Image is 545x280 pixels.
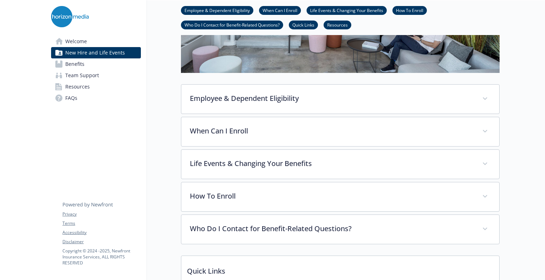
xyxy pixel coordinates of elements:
[190,223,474,234] p: Who Do I Contact for Benefit-Related Questions?
[65,70,99,81] span: Team Support
[181,117,499,146] div: When Can I Enroll
[51,70,141,81] a: Team Support
[65,58,84,70] span: Benefits
[181,215,499,244] div: Who Do I Contact for Benefit-Related Questions?
[62,248,141,266] p: Copyright © 2024 - 2025 , Newfront Insurance Services, ALL RIGHTS RESERVED
[181,21,283,28] a: Who Do I Contact for Benefit-Related Questions?
[392,7,427,13] a: How To Enroll
[51,92,141,104] a: FAQs
[62,211,141,217] a: Privacy
[65,47,125,58] span: New Hire and Life Events
[65,92,77,104] span: FAQs
[181,7,253,13] a: Employee & Dependent Eligibility
[181,150,499,179] div: Life Events & Changing Your Benefits
[324,21,351,28] a: Resources
[62,239,141,245] a: Disclaimer
[62,229,141,236] a: Accessibility
[51,58,141,70] a: Benefits
[259,7,301,13] a: When Can I Enroll
[307,7,387,13] a: Life Events & Changing Your Benefits
[190,126,474,136] p: When Can I Enroll
[51,36,141,47] a: Welcome
[181,85,499,114] div: Employee & Dependent Eligibility
[190,158,474,169] p: Life Events & Changing Your Benefits
[62,220,141,227] a: Terms
[289,21,318,28] a: Quick Links
[51,47,141,58] a: New Hire and Life Events
[65,81,90,92] span: Resources
[65,36,87,47] span: Welcome
[51,81,141,92] a: Resources
[181,182,499,211] div: How To Enroll
[190,191,474,201] p: How To Enroll
[190,93,474,104] p: Employee & Dependent Eligibility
